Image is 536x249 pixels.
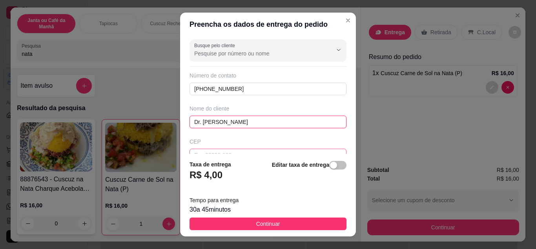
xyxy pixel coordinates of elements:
input: Ex.: 00000-000 [190,149,346,161]
div: Número de contato [190,72,346,79]
button: Continuar [190,218,346,230]
header: Preencha os dados de entrega do pedido [180,13,356,36]
button: Close [342,14,354,27]
h3: R$ 4,00 [190,169,222,181]
button: Show suggestions [332,44,345,56]
input: Ex.: (11) 9 8888-9999 [190,83,346,95]
span: Tempo para entrega [190,197,239,203]
div: CEP [190,138,346,146]
input: Busque pelo cliente [194,50,320,57]
label: Busque pelo cliente [194,42,238,49]
strong: Taxa de entrega [190,161,231,168]
div: Nome do cliente [190,105,346,113]
input: Ex.: João da Silva [190,116,346,128]
strong: Editar taxa de entrega [272,162,329,168]
span: Continuar [256,219,280,228]
div: 30 a 45 minutos [190,205,346,214]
